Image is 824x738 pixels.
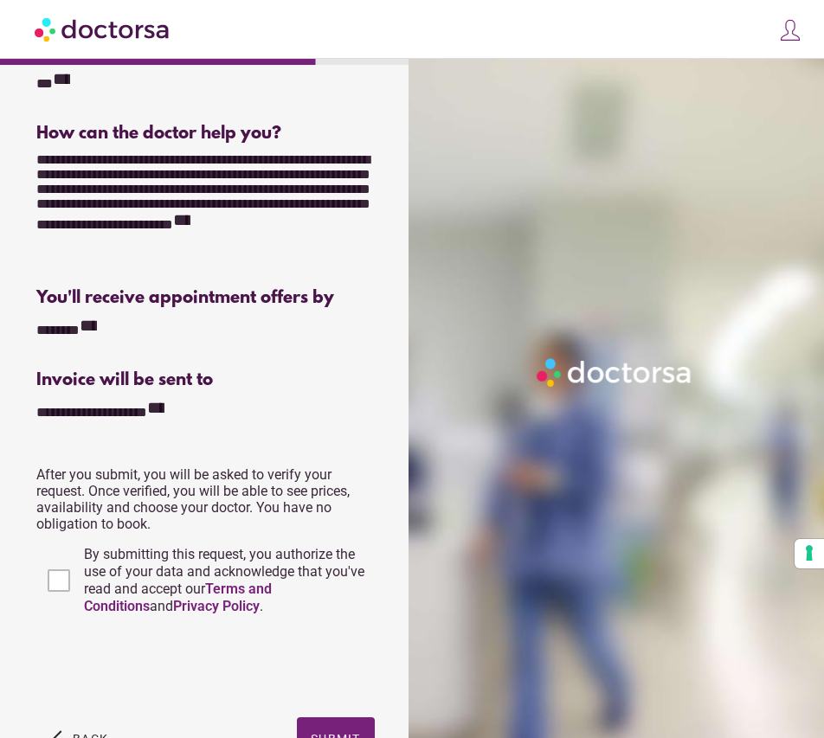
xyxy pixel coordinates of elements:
[35,10,171,48] img: Doctorsa.com
[173,598,260,614] a: Privacy Policy
[84,546,364,614] span: By submitting this request, you authorize the use of your data and acknowledge that you've read a...
[36,466,374,532] p: After you submit, you will be asked to verify your request. Once verified, you will be able to se...
[795,539,824,568] button: Your consent preferences for tracking technologies
[36,370,374,390] div: Invoice will be sent to
[36,288,374,308] div: You'll receive appointment offers by
[36,632,299,700] iframe: reCAPTCHA
[532,354,697,390] img: Logo-Doctorsa-trans-White-partial-flat.png
[36,124,374,144] div: How can the doctor help you?
[84,581,272,614] a: Terms and Conditions
[778,18,802,42] img: icons8-customer-100.png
